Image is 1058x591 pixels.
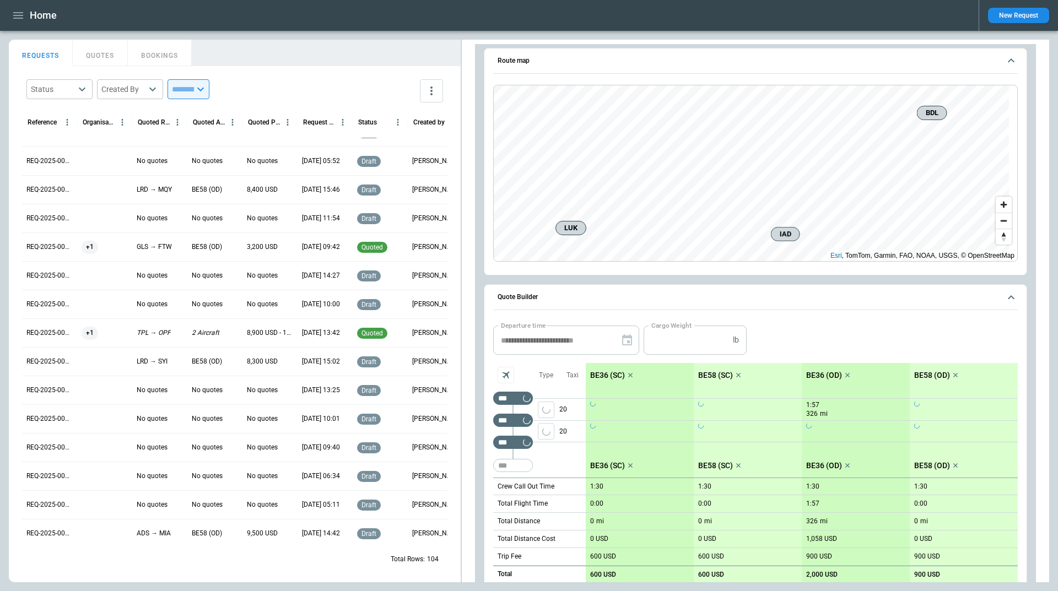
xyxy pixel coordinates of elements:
[26,414,73,424] p: REQ-2025-000265
[192,328,219,338] p: 2 Aircraft
[498,499,548,508] p: Total Flight Time
[26,471,73,481] p: REQ-2025-000263
[137,300,168,309] p: No quotes
[501,321,546,330] label: Departure time
[247,443,278,452] p: No quotes
[806,461,842,470] p: BE36 (OD)
[302,414,340,424] p: 09/03/2025 10:01
[914,371,950,380] p: BE58 (OD)
[137,328,171,338] p: TPL → OPF
[192,242,222,252] p: BE58 (OD)
[538,402,554,418] span: Type of sector
[359,158,379,165] span: draft
[493,48,1018,74] button: Route map
[493,459,533,472] div: Too short
[996,197,1012,213] button: Zoom in
[137,357,168,366] p: LRD → SYI
[498,294,538,301] h6: Quote Builder
[359,473,379,480] span: draft
[806,500,819,508] p: 1:57
[391,115,405,129] button: Status column menu
[359,387,379,394] span: draft
[498,57,530,64] h6: Route map
[247,386,278,395] p: No quotes
[806,371,842,380] p: BE36 (OD)
[359,215,379,223] span: draft
[698,482,711,491] p: 1:30
[922,107,942,118] span: BDL
[247,271,278,280] p: No quotes
[192,185,222,194] p: BE58 (OD)
[247,242,278,252] p: 3,200 USD
[247,414,278,424] p: No quotes
[412,185,458,194] p: Allen Maki
[302,386,340,395] p: 09/03/2025 13:25
[302,185,340,194] p: 09/11/2025 15:46
[996,213,1012,229] button: Zoom out
[914,535,932,543] p: 0 USD
[698,571,724,579] p: 600 USD
[137,443,168,452] p: No quotes
[336,115,350,129] button: Request Created At (UTC-05:00) column menu
[192,443,223,452] p: No quotes
[776,229,795,240] span: IAD
[137,386,168,395] p: No quotes
[538,423,554,440] button: left aligned
[138,118,170,126] div: Quoted Route
[359,415,379,423] span: draft
[26,156,73,166] p: REQ-2025-000274
[26,529,73,538] p: REQ-2025-000261
[26,500,73,509] p: REQ-2025-000262
[420,79,443,102] button: more
[493,414,533,427] div: Too short
[590,535,608,543] p: 0 USD
[82,233,98,261] span: +1
[128,40,192,66] button: BOOKINGS
[820,409,828,419] p: mi
[137,185,172,194] p: LRD → MQY
[988,8,1049,23] button: New Request
[412,414,458,424] p: George O'Bryan
[302,357,340,366] p: 09/03/2025 15:02
[192,300,223,309] p: No quotes
[302,300,340,309] p: 09/05/2025 10:00
[427,555,439,564] p: 104
[698,461,733,470] p: BE58 (SC)
[698,500,711,508] p: 0:00
[914,500,927,508] p: 0:00
[26,214,73,223] p: REQ-2025-000272
[73,40,128,66] button: QUOTES
[538,402,554,418] button: left aligned
[704,517,712,526] p: mi
[9,40,73,66] button: REQUESTS
[192,357,222,366] p: BE58 (OD)
[920,517,928,526] p: mi
[247,357,278,366] p: 8,300 USD
[412,443,458,452] p: George O'Bryan
[559,399,586,420] p: 20
[192,529,222,538] p: BE58 (OD)
[412,242,458,252] p: George O'Bryan
[412,156,458,166] p: Cady Howell
[806,482,819,491] p: 1:30
[302,214,340,223] p: 09/11/2025 11:54
[391,555,425,564] p: Total Rows:
[698,535,716,543] p: 0 USD
[806,552,832,561] p: 900 USD
[60,115,74,129] button: Reference column menu
[412,500,458,509] p: George O'Bryan
[170,115,185,129] button: Quoted Route column menu
[914,552,940,561] p: 900 USD
[539,371,553,380] p: Type
[914,482,927,491] p: 1:30
[26,300,73,309] p: REQ-2025-000269
[247,500,278,509] p: No quotes
[493,392,533,405] div: Not found
[83,118,115,126] div: Organisation
[498,552,521,561] p: Trip Fee
[359,186,379,194] span: draft
[698,517,702,525] p: 0
[914,517,918,525] p: 0
[192,156,223,166] p: No quotes
[559,421,586,442] p: 20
